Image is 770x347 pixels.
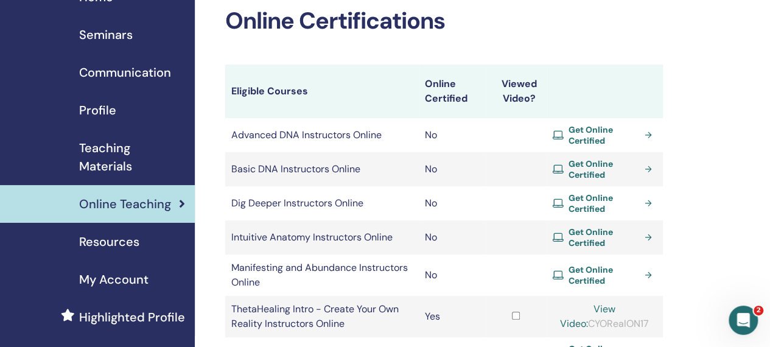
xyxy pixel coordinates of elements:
[225,186,419,220] td: Dig Deeper Instructors Online
[419,118,486,152] td: No
[486,65,547,118] th: Viewed Video?
[729,306,758,335] iframe: Intercom live chat
[553,124,657,146] a: Get Online Certified
[79,195,171,213] span: Online Teaching
[419,296,486,337] td: Yes
[225,254,419,296] td: Manifesting and Abundance Instructors Online
[419,65,486,118] th: Online Certified
[553,192,657,214] a: Get Online Certified
[79,26,133,44] span: Seminars
[79,233,139,251] span: Resources
[225,118,419,152] td: Advanced DNA Instructors Online
[553,158,657,180] a: Get Online Certified
[553,264,657,286] a: Get Online Certified
[225,220,419,254] td: Intuitive Anatomy Instructors Online
[569,158,640,180] span: Get Online Certified
[553,226,657,248] a: Get Online Certified
[560,303,615,330] a: View Video:
[419,254,486,296] td: No
[79,101,116,119] span: Profile
[79,308,185,326] span: Highlighted Profile
[419,186,486,220] td: No
[79,139,185,175] span: Teaching Materials
[79,63,171,82] span: Communication
[419,220,486,254] td: No
[569,226,640,248] span: Get Online Certified
[225,7,663,35] h2: Online Certifications
[225,65,419,118] th: Eligible Courses
[79,270,149,289] span: My Account
[419,152,486,186] td: No
[569,192,640,214] span: Get Online Certified
[225,296,419,337] td: ThetaHealing Intro - Create Your Own Reality Instructors Online
[754,306,763,315] span: 2
[225,152,419,186] td: Basic DNA Instructors Online
[569,264,640,286] span: Get Online Certified
[553,302,657,331] div: CYORealON17
[569,124,640,146] span: Get Online Certified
